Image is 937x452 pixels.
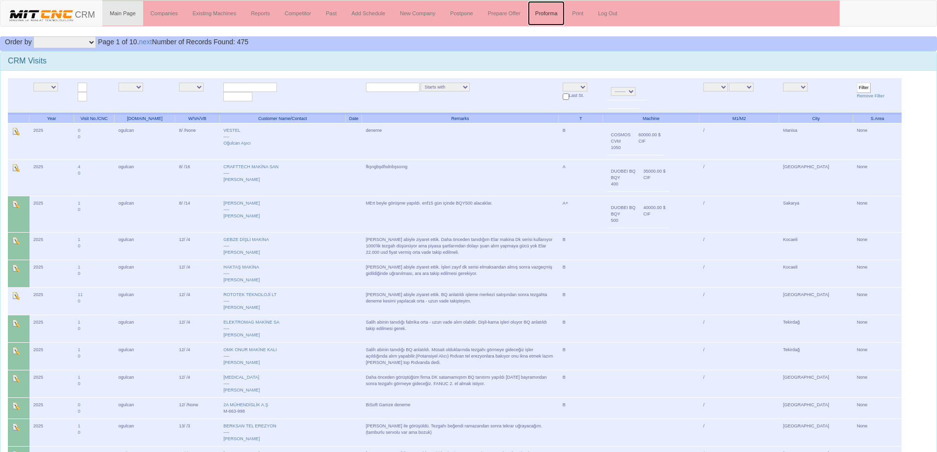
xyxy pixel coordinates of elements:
a: Companies [143,1,185,26]
h3: CRM Visits [8,57,929,65]
td: ogulcan [115,397,175,419]
td: B [559,123,603,159]
td: B [559,232,603,260]
td: 12/ /4 [175,315,219,342]
td: None [853,232,902,260]
td: 2025 [30,315,74,342]
img: Edit [12,347,20,355]
td: B [559,370,603,397]
a: Reports [243,1,277,26]
a: 1 [78,375,80,380]
td: ogulcan [115,287,175,315]
th: Customer Name/Contact [219,114,345,123]
th: City [779,114,853,123]
img: header.png [8,8,75,23]
td: 8/ /None [175,123,219,159]
td: fkşngbşdfsdnbşsoıng [362,159,559,196]
a: 1 [78,347,80,352]
td: 2025 [30,196,74,232]
td: 13/ /3 [175,419,219,446]
a: ROTOTEK TEKNOLOJİ LT [223,292,276,297]
a: 0 [78,326,80,331]
td: ogulcan [115,419,175,446]
td: Salih abinin tanıdığı fabrika orta - uzun vade alım olabilir. Dişli-kama işleri oluyor BQ anlatıl... [362,315,559,342]
td: ---- [219,287,345,315]
td: ogulcan [115,196,175,232]
td: B [559,397,603,419]
input: Filter [857,83,871,93]
a: Remove Filter [857,93,884,98]
a: 1 [78,201,80,206]
td: 12/ /4 [175,232,219,260]
td: 2025 [30,232,74,260]
img: Edit [12,292,20,300]
td: deneme [362,123,559,159]
td: None [853,123,902,159]
a: 0 [78,171,80,176]
td: [GEOGRAPHIC_DATA] [779,419,853,446]
a: Log Out [591,1,625,26]
th: T [559,114,603,123]
td: 8/ /14 [175,196,219,232]
td: None [853,370,902,397]
td: Manisa [779,123,853,159]
td: / [699,159,779,196]
th: S.Area [853,114,902,123]
td: 12/ /4 [175,260,219,287]
td: ---- [219,260,345,287]
a: Prepare Offer [481,1,528,26]
a: [PERSON_NAME] [223,177,260,182]
td: 2025 [30,342,74,370]
img: Edit [12,127,20,135]
td: Tekirdağ [779,315,853,342]
td: ogulcan [115,232,175,260]
td: A+ [559,196,603,232]
a: [PERSON_NAME] [223,250,260,255]
td: Daha önceden görüştüğüm firma DK satamamıştım BQ tanıtımı yapıldı [DATE] bayramından sonra tezgah... [362,370,559,397]
td: ---- [219,159,345,196]
td: Salih abinin tanıdığı BQ anlatıldı. Müsait olduklarında tezgahı görmeye gideceğiz işler açıldığın... [362,342,559,370]
td: 60000.00 $ CIF [635,127,665,155]
td: Kocaeli [779,260,853,287]
td: BiSoft Gamze deneme [362,397,559,419]
img: Edit [12,164,20,172]
th: Year [30,114,74,123]
a: [PERSON_NAME] [223,436,260,441]
td: [GEOGRAPHIC_DATA] [779,397,853,419]
a: [PERSON_NAME] [223,277,260,282]
a: 0 [78,128,80,133]
a: 4 [78,164,80,169]
td: None [853,342,902,370]
td: B [559,260,603,287]
td: COSMOS CVM 1050 [607,127,635,155]
a: ELEKTROMAG MAKİNE SA [223,320,279,325]
th: [DOMAIN_NAME] [115,114,175,123]
td: / [699,196,779,232]
a: Postpone [443,1,480,26]
td: / [699,287,779,315]
td: 12/ /4 [175,370,219,397]
td: B [559,315,603,342]
a: Existing Machines [185,1,244,26]
td: 2025 [30,397,74,419]
td: Tekirdağ [779,342,853,370]
td: None [853,260,902,287]
td: M-663-998 [219,397,345,419]
a: CRAFTTECH MAKİNA SAN [223,164,278,169]
a: Print [565,1,591,26]
td: None [853,196,902,232]
td: ogulcan [115,342,175,370]
td: None [853,419,902,446]
a: Past [318,1,344,26]
td: 2025 [30,123,74,159]
td: 2025 [30,370,74,397]
a: [PERSON_NAME] [223,305,260,310]
td: B [559,342,603,370]
td: Last St. [559,78,603,114]
img: Edit [12,402,20,410]
a: next [139,38,152,46]
td: [GEOGRAPHIC_DATA] [779,287,853,315]
td: Sakarya [779,196,853,232]
td: 2025 [30,419,74,446]
a: Add Schedule [344,1,393,26]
